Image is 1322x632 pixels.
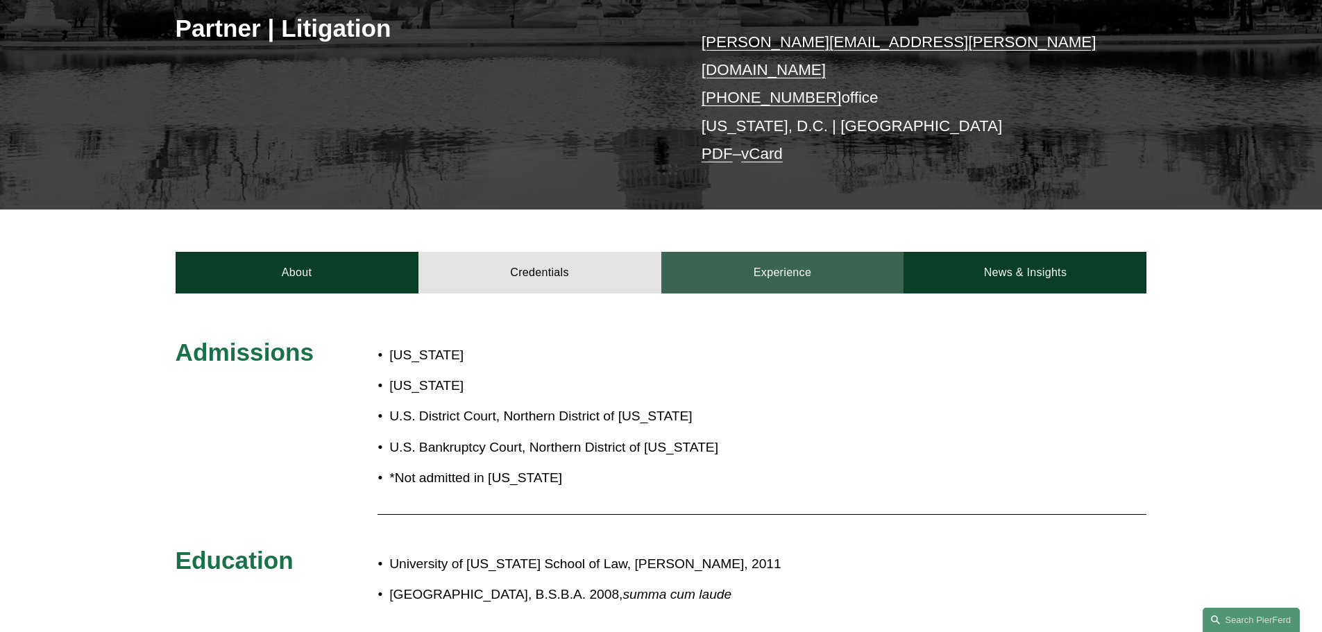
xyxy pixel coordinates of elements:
p: *Not admitted in [US_STATE] [389,466,742,490]
em: summa cum laude [622,587,731,601]
p: office [US_STATE], D.C. | [GEOGRAPHIC_DATA] – [702,28,1106,169]
a: Credentials [418,252,661,293]
a: News & Insights [904,252,1146,293]
a: About [176,252,418,293]
p: U.S. Bankruptcy Court, Northern District of [US_STATE] [389,436,742,460]
p: [GEOGRAPHIC_DATA], B.S.B.A. 2008, [389,583,1025,607]
a: [PERSON_NAME][EMAIL_ADDRESS][PERSON_NAME][DOMAIN_NAME] [702,33,1096,78]
a: vCard [741,145,783,162]
a: PDF [702,145,733,162]
p: U.S. District Court, Northern District of [US_STATE] [389,404,742,429]
p: [US_STATE] [389,374,742,398]
a: Experience [661,252,904,293]
span: Education [176,547,294,574]
p: [US_STATE] [389,343,742,368]
a: Search this site [1203,608,1300,632]
span: Admissions [176,339,314,366]
p: University of [US_STATE] School of Law, [PERSON_NAME], 2011 [389,552,1025,577]
h3: Partner | Litigation [176,13,661,44]
a: [PHONE_NUMBER] [702,89,842,106]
